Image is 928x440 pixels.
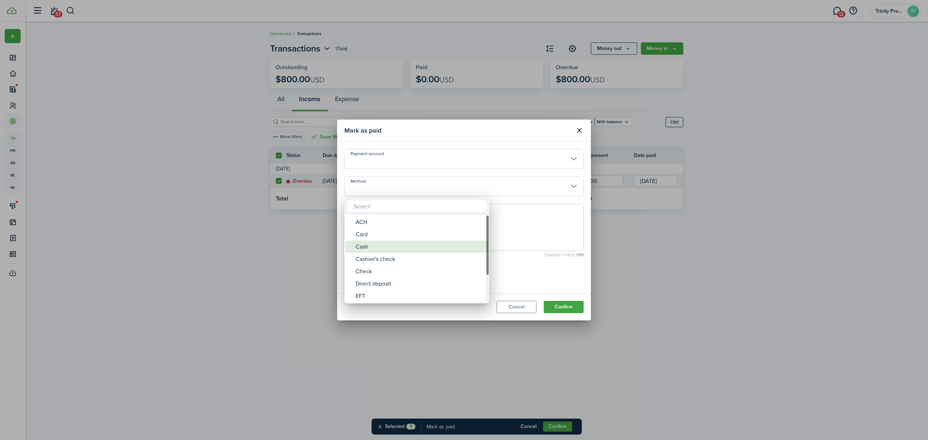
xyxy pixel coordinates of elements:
[356,290,484,302] div: EFT
[356,278,484,290] div: Direct deposit
[356,228,484,241] div: Card
[356,241,484,253] div: Cash
[356,253,484,265] div: Cashier's check
[344,215,489,303] mbsc-wheel: Method
[356,216,484,228] div: ACH
[347,200,486,212] input: Search
[356,265,484,278] div: Check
